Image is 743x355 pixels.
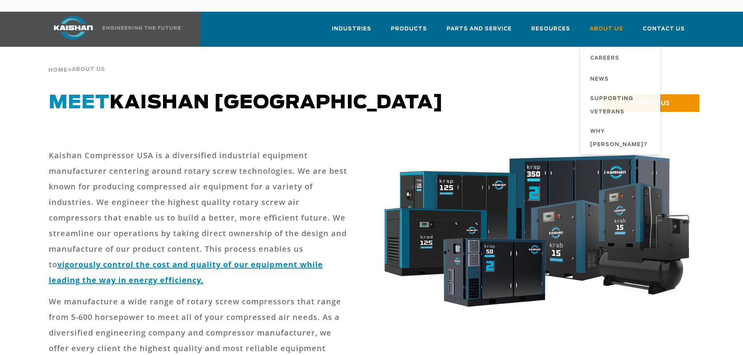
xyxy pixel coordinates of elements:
[590,73,609,86] span: News
[332,19,371,45] a: Industries
[590,92,653,119] span: Supporting Veterans
[44,12,182,47] a: Kaishan USA
[72,67,105,72] span: About Us
[590,125,653,152] span: Why [PERSON_NAME]?
[590,52,619,65] span: Careers
[391,25,427,34] span: Products
[48,66,67,73] a: Home
[49,259,323,285] a: vigorously control the cost and quality of our equipment while leading the way in energy efficiency.
[643,19,685,45] a: Contact Us
[643,25,685,34] span: Contact Us
[531,25,570,34] span: Resources
[582,122,660,155] a: Why [PERSON_NAME]?
[49,148,351,288] p: Kaishan Compressor USA is a diversified industrial equipment manufacturer centering around rotary...
[447,19,512,45] a: Parts and Service
[44,16,103,39] img: kaishan logo
[582,47,660,68] a: Careers
[48,68,67,73] span: Home
[590,19,623,45] a: About Us
[582,68,660,89] a: News
[590,25,623,34] span: About Us
[582,89,660,122] a: Supporting Veterans
[103,26,181,30] img: Engineering the future
[376,148,695,320] img: krsb
[332,25,371,34] span: Industries
[49,94,110,112] span: Meet
[447,25,512,34] span: Parts and Service
[49,94,443,112] span: Kaishan [GEOGRAPHIC_DATA]
[391,19,427,45] a: Products
[531,19,570,45] a: Resources
[48,47,105,76] div: >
